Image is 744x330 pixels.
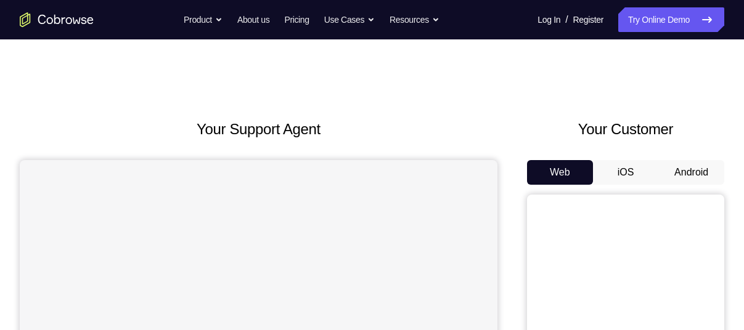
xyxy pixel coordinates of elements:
[565,12,568,27] span: /
[618,7,724,32] a: Try Online Demo
[20,118,497,140] h2: Your Support Agent
[390,7,439,32] button: Resources
[284,7,309,32] a: Pricing
[20,12,94,27] a: Go to the home page
[324,7,375,32] button: Use Cases
[184,7,223,32] button: Product
[538,7,560,32] a: Log In
[593,160,659,185] button: iOS
[527,160,593,185] button: Web
[658,160,724,185] button: Android
[573,7,603,32] a: Register
[527,118,724,140] h2: Your Customer
[237,7,269,32] a: About us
